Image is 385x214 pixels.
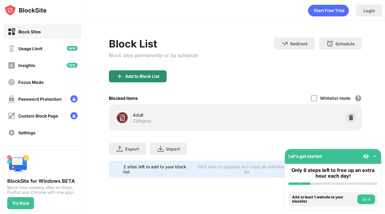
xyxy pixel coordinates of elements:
[70,112,78,119] img: lock-menu.svg
[18,46,42,51] div: Usage Limit
[8,78,15,86] img: focus-off.svg
[292,195,356,204] div: Add at least 1 website to your blocklist
[18,130,35,135] div: Settings
[363,8,375,13] div: Login
[7,154,29,176] img: push-desktop.svg
[67,63,78,68] img: new-icon.svg
[308,5,349,17] div: animation
[363,153,369,159] img: eye-not-visible.svg
[320,96,350,101] div: Whitelist mode
[8,129,15,136] img: settings-off.svg
[116,112,128,124] div: 🔞
[133,118,151,124] div: Category
[290,41,307,46] div: Redirect
[166,146,180,151] div: Import
[125,74,159,79] div: Add to Block List
[18,63,35,68] div: Insights
[18,113,58,118] div: Custom Block Page
[4,4,47,16] img: logo-blocksite.svg
[18,96,62,102] div: Password Protection
[288,154,322,159] div: Let's get started
[109,38,198,50] div: Block List
[8,112,15,120] img: customize-block-page-off.svg
[67,46,78,51] img: new-icon.svg
[196,164,299,174] div: Click here to upgrade and enjoy an unlimited block list.
[109,52,198,58] div: Block sites permanently or by schedule
[70,95,78,102] img: lock-menu.svg
[8,95,15,103] img: password-protection-off.svg
[8,146,15,153] img: about-off.svg
[12,201,29,206] div: Try Now
[357,194,375,204] button: Do it
[109,96,138,101] div: Blocked Items
[288,167,377,179] div: Only 6 steps left to free up an extra hour each day!
[125,146,139,151] div: Export
[18,80,44,85] div: Focus Mode
[371,153,377,159] img: omni-setup-toggle.svg
[335,41,355,46] div: Schedule
[123,164,192,174] div: 2 sites left to add to your block list.
[8,62,15,69] img: insights-off.svg
[133,112,236,118] div: Adult
[7,178,78,184] div: BlockSite for Windows BETA
[8,45,15,52] img: time-usage-off.svg
[18,29,41,34] div: Block Sites
[8,28,15,35] img: block-on.svg
[7,185,78,195] div: Block time wasting sites on Edge, Firefox and Chrome with one app!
